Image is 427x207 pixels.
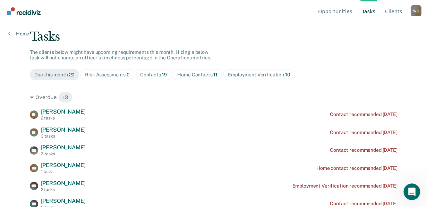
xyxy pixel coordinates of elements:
[403,183,420,200] iframe: Intercom live chat
[330,111,397,117] div: Contact recommended [DATE]
[41,134,86,139] div: 3 tasks
[213,72,217,77] span: 11
[69,72,75,77] span: 20
[85,72,130,78] div: Risk Assessments
[8,31,29,37] a: Home
[316,165,398,171] div: Home contact recommended [DATE]
[292,183,397,189] div: Employment Verification recommended [DATE]
[140,72,167,78] div: Contacts
[162,72,167,77] span: 19
[41,108,86,115] span: [PERSON_NAME]
[30,92,398,103] div: Overdue 13
[41,162,86,168] span: [PERSON_NAME]
[7,7,41,15] img: Recidiviz
[41,198,86,204] span: [PERSON_NAME]
[30,30,398,44] div: Tasks
[34,72,75,78] div: Due this month
[330,201,397,207] div: Contact recommended [DATE]
[285,72,290,77] span: 10
[30,49,211,61] span: The clients below might have upcoming requirements this month. Hiding a below task will not chang...
[127,72,130,77] span: 0
[41,116,86,121] div: 2 tasks
[58,92,72,103] span: 13
[177,72,217,78] div: Home Contacts
[41,144,86,151] span: [PERSON_NAME]
[228,72,290,78] div: Employment Verification
[41,187,86,192] div: 2 tasks
[330,130,397,135] div: Contact recommended [DATE]
[330,147,397,153] div: Contact recommended [DATE]
[41,180,86,187] span: [PERSON_NAME]
[41,169,86,174] div: 1 task
[41,151,86,156] div: 3 tasks
[41,126,86,133] span: [PERSON_NAME]
[410,5,421,16] button: Profile dropdown button
[410,5,421,16] div: W K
